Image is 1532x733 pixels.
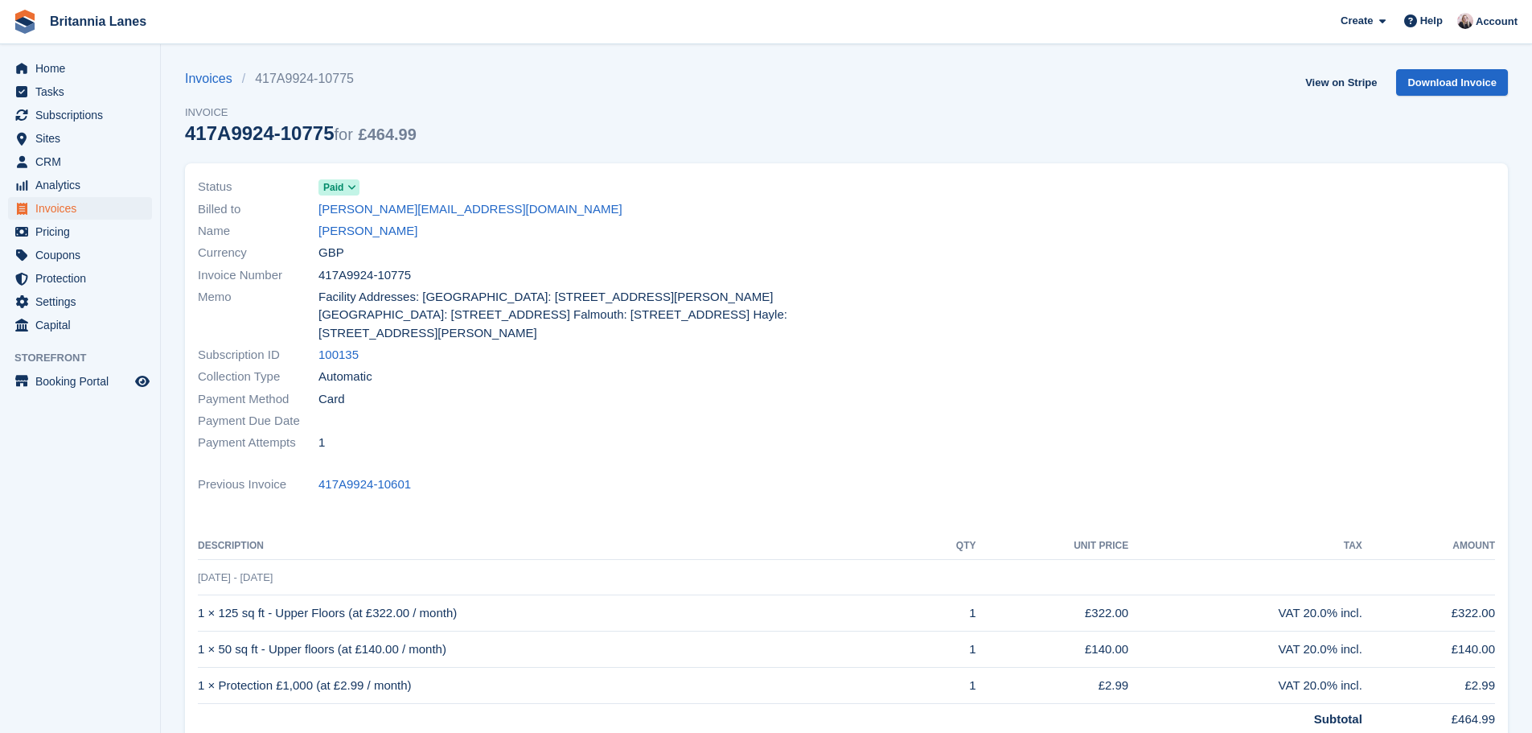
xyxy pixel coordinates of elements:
span: [DATE] - [DATE] [198,571,273,583]
th: Unit Price [976,533,1129,559]
span: Create [1341,13,1373,29]
a: Britannia Lanes [43,8,153,35]
span: Home [35,57,132,80]
th: Description [198,533,921,559]
a: menu [8,220,152,243]
span: Tasks [35,80,132,103]
span: Paid [323,180,343,195]
td: £464.99 [1362,703,1495,728]
td: 1 × Protection £1,000 (at £2.99 / month) [198,668,921,704]
a: Paid [318,178,359,196]
a: 100135 [318,346,359,364]
span: 417A9924-10775 [318,266,411,285]
a: 417A9924-10601 [318,476,411,494]
span: Invoices [35,197,132,220]
td: £140.00 [976,632,1129,668]
span: 1 [318,434,325,452]
span: Previous Invoice [198,476,318,494]
span: Payment Method [198,390,318,409]
div: VAT 20.0% incl. [1128,640,1362,659]
a: menu [8,150,152,173]
th: Tax [1128,533,1362,559]
span: Memo [198,288,318,343]
td: 1 [921,668,976,704]
span: GBP [318,244,344,262]
th: QTY [921,533,976,559]
td: 1 [921,632,976,668]
a: menu [8,197,152,220]
span: Billed to [198,200,318,219]
a: menu [8,290,152,313]
span: Invoice [185,105,417,121]
span: Automatic [318,368,372,386]
span: Card [318,390,345,409]
span: £464.99 [359,126,417,143]
td: 1 × 50 sq ft - Upper floors (at £140.00 / month) [198,632,921,668]
div: VAT 20.0% incl. [1128,604,1362,623]
th: Amount [1362,533,1495,559]
span: Payment Attempts [198,434,318,452]
span: Settings [35,290,132,313]
span: CRM [35,150,132,173]
span: Currency [198,244,318,262]
nav: breadcrumbs [185,69,417,89]
img: Alexandra Lane [1457,13,1473,29]
span: Protection [35,267,132,290]
a: menu [8,80,152,103]
span: Capital [35,314,132,336]
span: Sites [35,127,132,150]
a: menu [8,57,152,80]
a: menu [8,267,152,290]
strong: Subtotal [1314,712,1362,726]
td: £322.00 [976,595,1129,632]
img: stora-icon-8386f47178a22dfd0bd8f6a31ec36ba5ce8667c1dd55bd0f319d3a0aa187defe.svg [13,10,37,34]
td: £140.00 [1362,632,1495,668]
span: Subscription ID [198,346,318,364]
span: for [335,126,353,143]
a: [PERSON_NAME][EMAIL_ADDRESS][DOMAIN_NAME] [318,200,622,219]
td: £322.00 [1362,595,1495,632]
span: Coupons [35,244,132,266]
div: VAT 20.0% incl. [1128,677,1362,695]
span: Analytics [35,174,132,196]
span: Storefront [14,350,160,366]
a: menu [8,104,152,126]
a: menu [8,314,152,336]
a: menu [8,174,152,196]
span: Payment Due Date [198,412,318,430]
span: Help [1420,13,1443,29]
span: Name [198,222,318,241]
a: [PERSON_NAME] [318,222,417,241]
span: Booking Portal [35,370,132,393]
div: 417A9924-10775 [185,122,417,144]
td: 1 [921,595,976,632]
a: menu [8,127,152,150]
a: Preview store [133,372,152,391]
a: Download Invoice [1396,69,1508,96]
a: menu [8,370,152,393]
span: Status [198,178,318,196]
a: menu [8,244,152,266]
span: Subscriptions [35,104,132,126]
td: 1 × 125 sq ft - Upper Floors (at £322.00 / month) [198,595,921,632]
span: Invoice Number [198,266,318,285]
span: Facility Addresses: [GEOGRAPHIC_DATA]: [STREET_ADDRESS][PERSON_NAME] [GEOGRAPHIC_DATA]: [STREET_A... [318,288,837,343]
td: £2.99 [1362,668,1495,704]
a: View on Stripe [1299,69,1383,96]
span: Collection Type [198,368,318,386]
td: £2.99 [976,668,1129,704]
span: Pricing [35,220,132,243]
a: Invoices [185,69,242,89]
span: Account [1476,14,1518,30]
